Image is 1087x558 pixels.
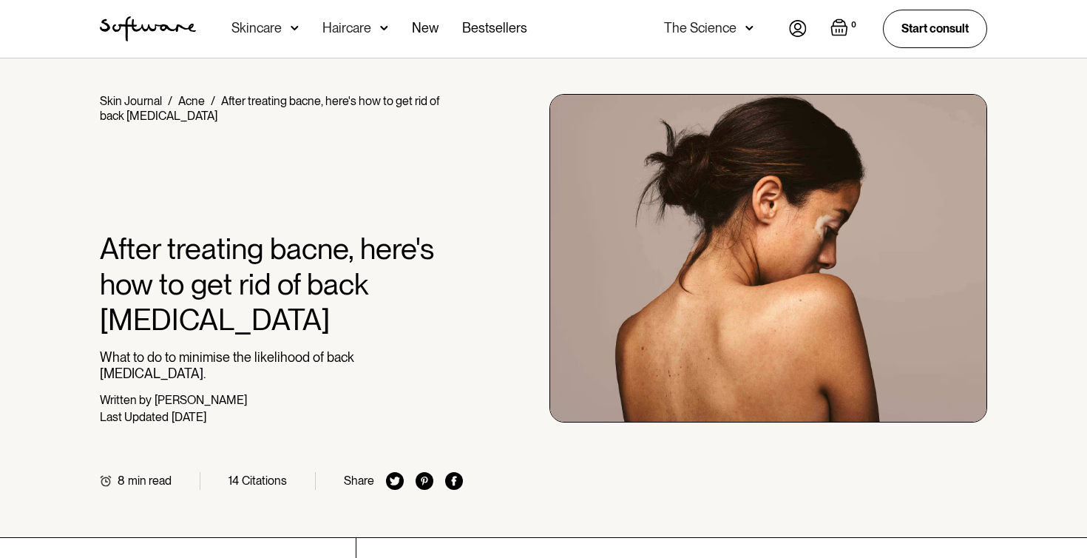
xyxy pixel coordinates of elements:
div: [PERSON_NAME] [155,393,247,407]
img: Software Logo [100,16,196,41]
a: Open empty cart [830,19,859,39]
a: Start consult [883,10,987,47]
div: min read [128,474,172,488]
img: arrow down [291,21,299,36]
h1: After treating bacne, here's how to get rid of back [MEDICAL_DATA] [100,231,463,337]
img: pinterest icon [416,472,433,490]
img: arrow down [380,21,388,36]
div: 0 [848,19,859,32]
a: Acne [178,94,205,108]
div: / [211,94,215,108]
div: Last Updated [100,410,169,424]
div: The Science [664,21,736,36]
p: What to do to minimise the likelihood of back [MEDICAL_DATA]. [100,349,463,381]
div: Citations [242,474,287,488]
div: Skincare [231,21,282,36]
div: Haircare [322,21,371,36]
div: Written by [100,393,152,407]
img: facebook icon [445,472,463,490]
div: / [168,94,172,108]
a: Skin Journal [100,94,162,108]
div: After treating bacne, here's how to get rid of back [MEDICAL_DATA] [100,94,439,123]
a: home [100,16,196,41]
div: [DATE] [172,410,206,424]
div: 8 [118,474,125,488]
img: twitter icon [386,472,404,490]
img: arrow down [745,21,754,36]
div: Share [344,474,374,488]
div: 14 [228,474,239,488]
